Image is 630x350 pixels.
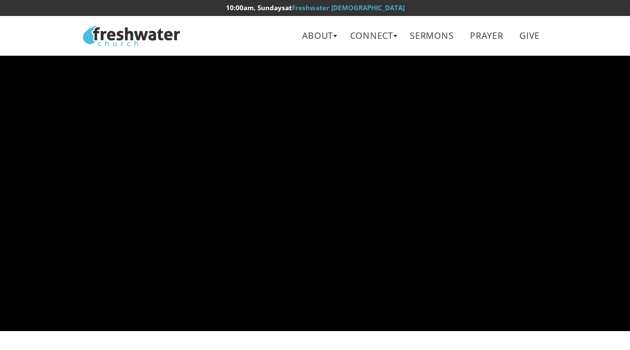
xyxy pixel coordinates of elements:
[226,3,285,12] time: 10:00am, Sundays
[83,4,547,12] h6: at
[295,25,340,47] a: About
[292,3,404,12] a: Freshwater [DEMOGRAPHIC_DATA]
[83,25,180,46] img: Freshwater Church
[463,25,510,47] a: Prayer
[343,25,401,47] a: Connect
[513,25,547,47] a: Give
[403,25,461,47] a: Sermons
